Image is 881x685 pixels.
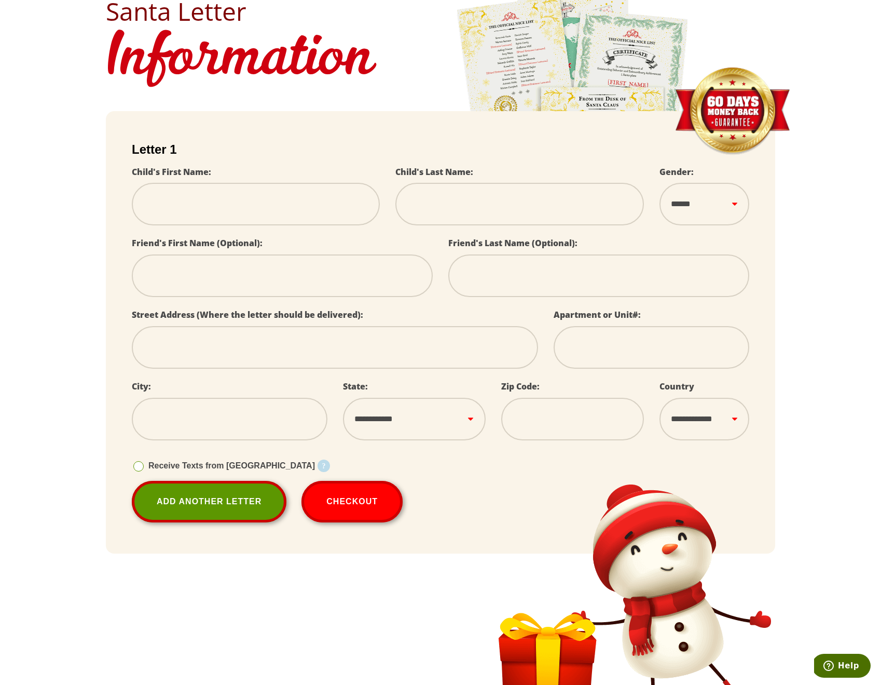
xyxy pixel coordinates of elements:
[448,237,577,249] label: Friend's Last Name (Optional):
[132,309,363,320] label: Street Address (Where the letter should be delivered):
[132,237,263,249] label: Friend's First Name (Optional):
[132,166,211,178] label: Child's First Name:
[395,166,473,178] label: Child's Last Name:
[659,381,694,392] label: Country
[659,166,694,178] label: Gender:
[132,381,151,392] label: City:
[343,381,368,392] label: State:
[501,381,540,392] label: Zip Code:
[301,481,403,522] button: Checkout
[814,654,871,680] iframe: Opens a widget where you can find more information
[554,309,641,320] label: Apartment or Unit#:
[106,24,775,96] h1: Information
[148,461,315,470] span: Receive Texts from [GEOGRAPHIC_DATA]
[132,481,286,522] a: Add Another Letter
[674,67,791,156] img: Money Back Guarantee
[132,142,749,157] h2: Letter 1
